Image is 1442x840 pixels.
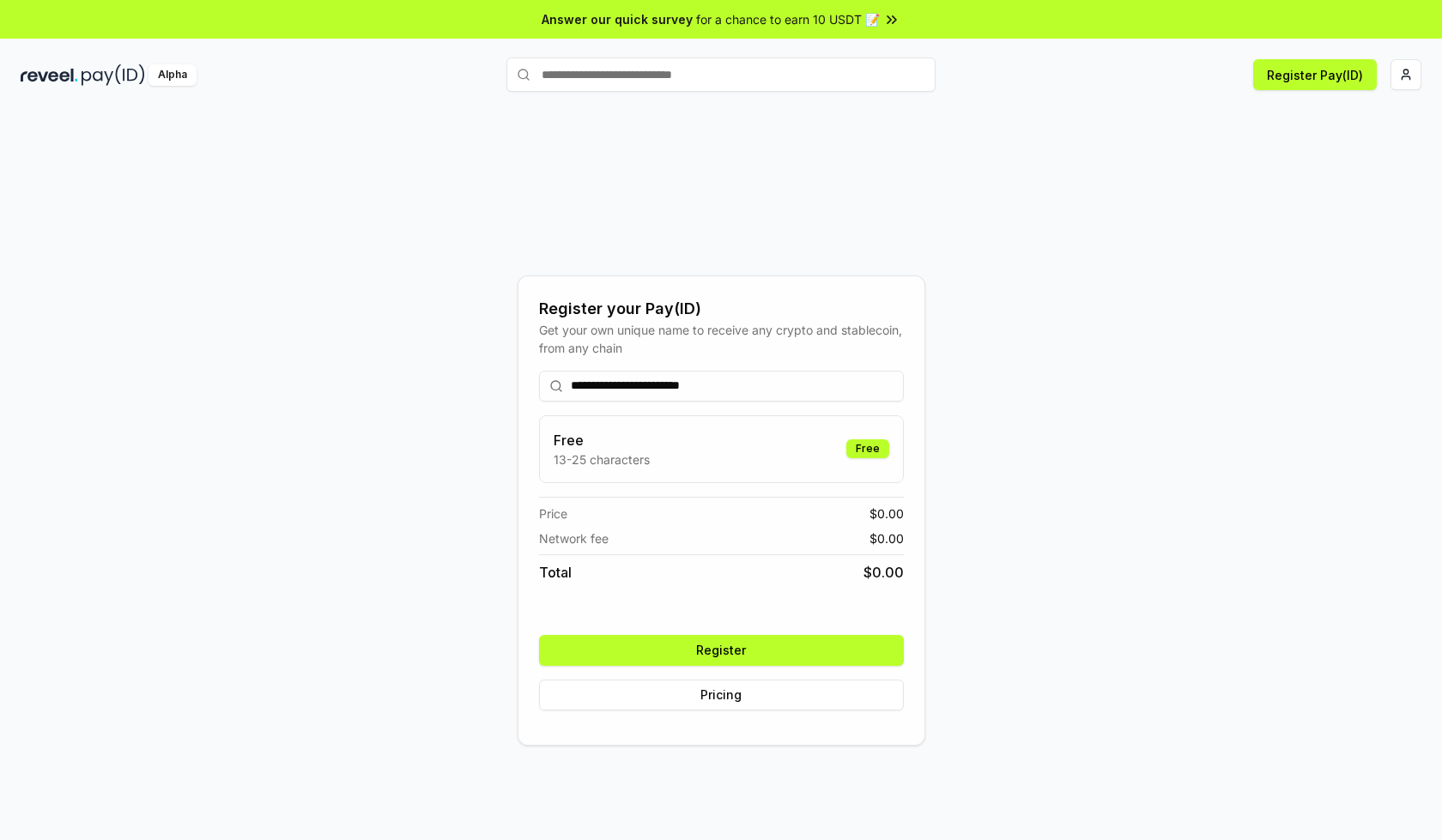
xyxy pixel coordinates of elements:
div: Alpha [148,64,197,86]
button: Register Pay(ID) [1253,59,1377,90]
span: $ 0.00 [869,505,904,523]
span: Price [539,505,567,523]
div: Get your own unique name to receive any crypto and stablecoin, from any chain [539,321,904,357]
span: $ 0.00 [869,529,904,547]
span: Network fee [539,529,609,547]
div: Free [846,439,889,458]
button: Pricing [539,680,904,710]
h3: Free [554,430,650,450]
div: Register your Pay(ID) [539,297,904,321]
span: $ 0.00 [863,562,904,583]
span: Answer our quick survey [542,10,693,28]
button: Register [539,635,904,666]
img: reveel_dark [21,64,78,86]
img: pay_id [82,64,145,86]
span: for a chance to earn 10 USDT 📝 [696,10,880,28]
span: Total [539,562,572,583]
p: 13-25 characters [554,450,650,468]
